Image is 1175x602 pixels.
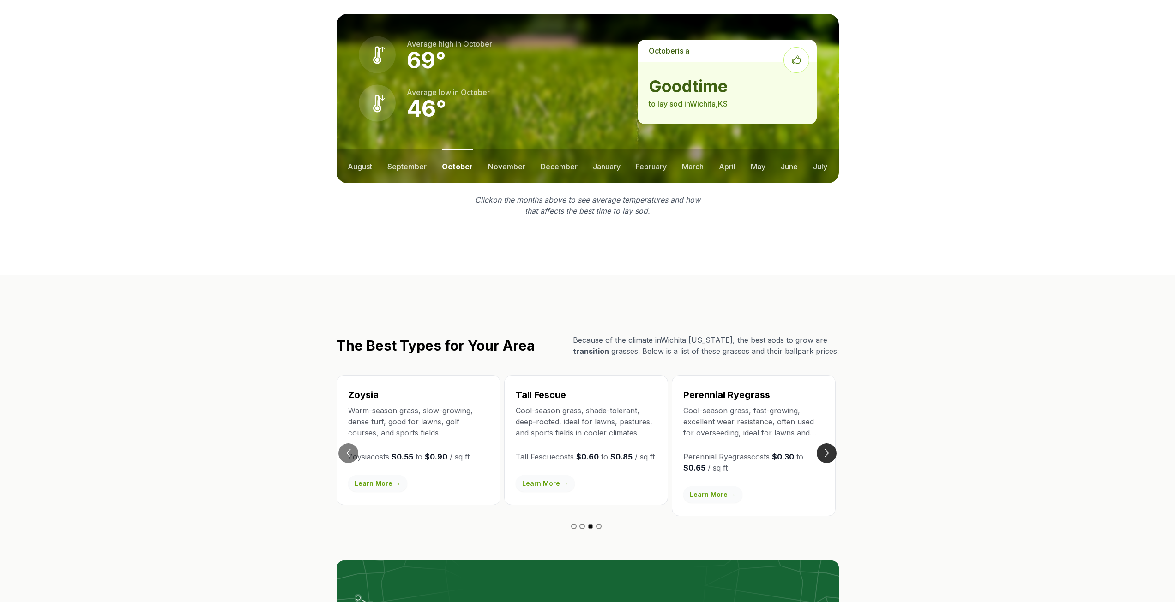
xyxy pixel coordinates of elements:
span: october [463,39,492,48]
h3: Tall Fescue [516,388,657,401]
button: february [636,149,667,183]
span: october [461,88,490,97]
button: october [442,149,473,183]
button: Go to slide 3 [588,524,593,529]
span: transition [573,346,609,356]
button: january [593,149,621,183]
p: is a [638,40,816,62]
button: Go to slide 4 [596,524,602,529]
p: Cool-season grass, fast-growing, excellent wear resistance, often used for overseeding, ideal for... [683,405,824,438]
button: september [387,149,427,183]
p: Tall Fescue costs to / sq ft [516,451,657,462]
button: august [348,149,372,183]
strong: $0.30 [772,452,794,461]
a: Learn More → [683,486,742,503]
button: november [488,149,525,183]
p: Average high in [407,38,492,49]
p: Average low in [407,87,490,98]
strong: $0.90 [425,452,447,461]
p: Cool-season grass, shade-tolerant, deep-rooted, ideal for lawns, pastures, and sports fields in c... [516,405,657,438]
strong: $0.65 [683,463,705,472]
p: Warm-season grass, slow-growing, dense turf, good for lawns, golf courses, and sports fields [348,405,489,438]
a: Learn More → [516,475,575,492]
h3: Perennial Ryegrass [683,388,824,401]
p: to lay sod in Wichita , KS [649,98,805,109]
strong: good time [649,77,805,95]
strong: 69 ° [407,47,446,74]
strong: $0.55 [392,452,413,461]
button: june [781,149,798,183]
a: Learn More → [348,475,407,492]
p: Perennial Ryegrass costs to / sq ft [683,451,824,473]
p: Because of the climate in Wichita , [US_STATE] , the best sods to grow are grasses. Below is a li... [573,334,839,357]
h3: Zoysia [348,388,489,401]
strong: $0.85 [610,452,633,461]
button: april [719,149,735,183]
button: december [541,149,578,183]
button: may [751,149,765,183]
button: july [813,149,827,183]
button: Go to slide 2 [579,524,585,529]
strong: $0.60 [576,452,599,461]
p: Zoysia costs to / sq ft [348,451,489,462]
strong: 46 ° [407,95,446,122]
h2: The Best Types for Your Area [337,337,535,354]
button: Go to next slide [817,443,837,463]
p: Click on the months above to see average temperatures and how that affects the best time to lay sod. [470,194,706,216]
button: march [682,149,704,183]
button: Go to slide 1 [571,524,577,529]
button: Go to previous slide [338,443,358,463]
span: october [649,46,678,55]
